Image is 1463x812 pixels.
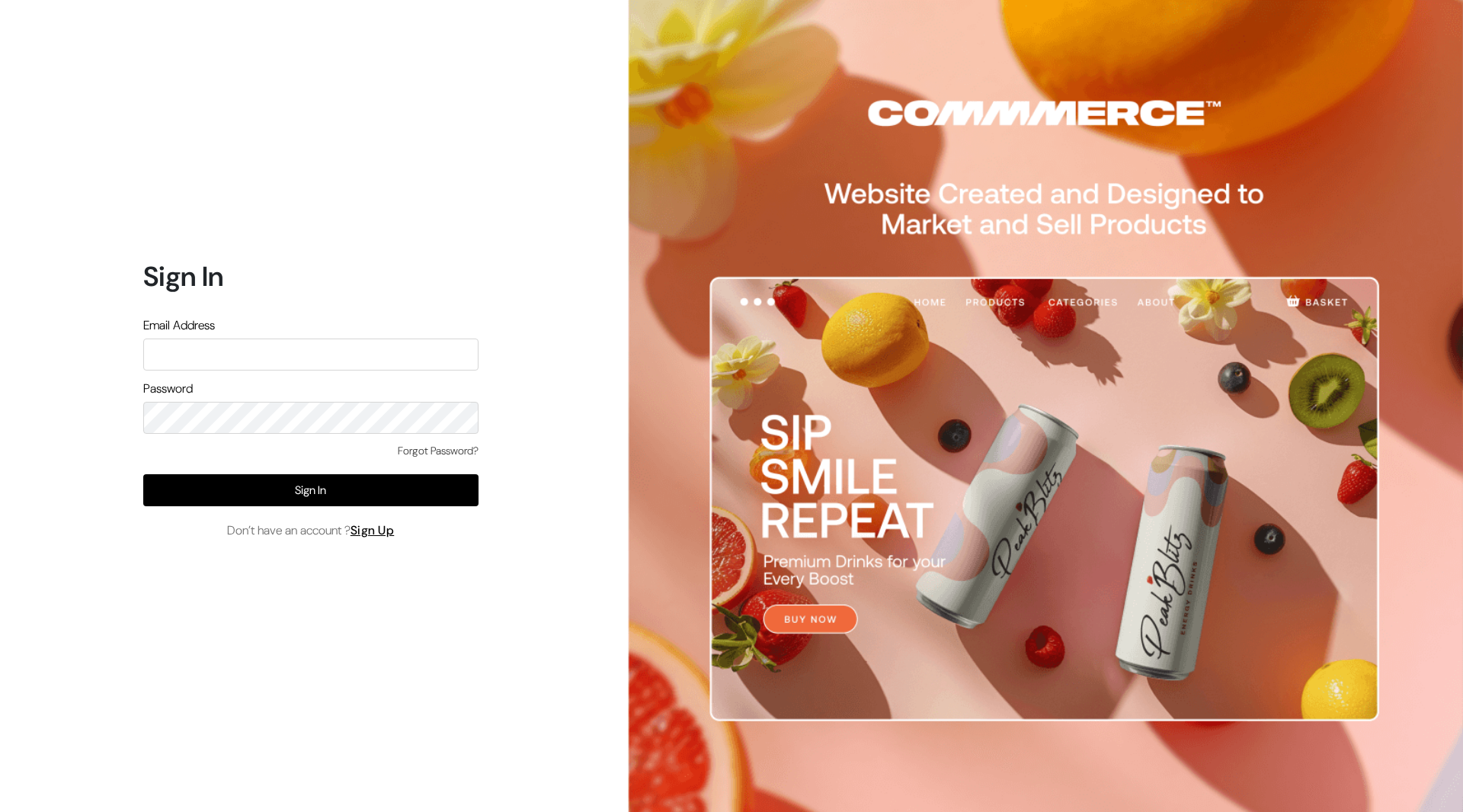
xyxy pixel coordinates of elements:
[143,316,215,335] label: Email Address
[398,443,479,459] a: Forgot Password?
[143,380,193,398] label: Password
[143,260,479,293] h1: Sign In
[227,522,395,540] span: Don’t have an account ?
[351,522,395,538] a: Sign Up
[143,474,479,506] button: Sign In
